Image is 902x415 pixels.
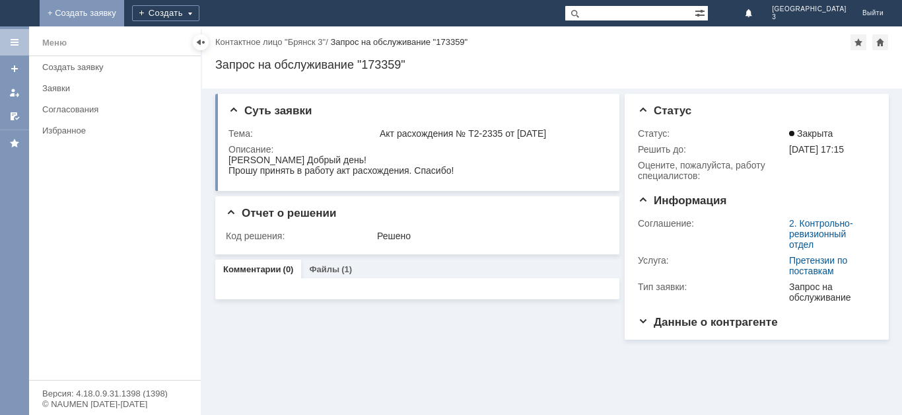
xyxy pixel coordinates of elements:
span: Суть заявки [228,104,312,117]
span: Статус [638,104,691,117]
div: Статус: [638,128,786,139]
img: logo [16,8,26,19]
div: Сделать домашней страницей [872,34,888,50]
div: Решено [377,231,602,241]
a: 2. Контрольно-ревизионный отдел [789,218,853,250]
div: Услуга: [638,255,786,266]
span: Расширенный поиск [695,6,708,19]
div: Тип заявки: [638,282,786,292]
div: Добавить в избранное [850,34,866,50]
div: Меню [42,35,67,51]
a: Заявки [37,78,198,98]
div: © NAUMEN [DATE]-[DATE] [42,400,188,408]
a: Мои согласования [4,106,25,127]
span: [DATE] 17:15 [789,144,844,155]
span: Закрыта [789,128,833,139]
a: Перейти на домашнюю страницу [16,8,26,19]
div: (0) [283,264,294,274]
div: Запрос на обслуживание "173359" [215,58,889,71]
div: Заявки [42,83,193,93]
a: Создать заявку [4,58,25,79]
span: Отчет о решении [226,207,336,219]
a: Создать заявку [37,57,198,77]
div: Акт расхождения № Т2-2335 от [DATE] [380,128,602,139]
a: Комментарии [223,264,281,274]
div: Скрыть меню [193,34,209,50]
div: Создать заявку [42,62,193,72]
a: Претензии по поставкам [789,255,847,276]
div: Создать [143,5,210,21]
div: Согласования [42,104,193,114]
div: Код решения: [226,231,374,241]
div: Версия: 4.18.0.9.31.1398 (1398) [42,389,188,398]
div: Тема: [228,128,377,139]
div: Соглашение: [638,218,786,229]
div: Запрос на обслуживание [789,282,870,303]
span: 3 [772,13,847,21]
a: Файлы [309,264,339,274]
a: Мои заявки [4,82,25,103]
div: / [215,37,330,47]
div: Oцените, пожалуйста, работу специалистов: [638,160,786,181]
div: Запрос на обслуживание "173359" [330,37,468,47]
span: Информация [638,194,726,207]
a: Согласования [37,99,198,120]
a: Контактное лицо "Брянск 3" [215,37,326,47]
span: Данные о контрагенте [638,316,778,328]
div: (1) [341,264,352,274]
div: Решить до: [638,144,786,155]
span: [GEOGRAPHIC_DATA] [772,5,847,13]
div: Описание: [228,144,605,155]
div: Избранное [42,126,178,135]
